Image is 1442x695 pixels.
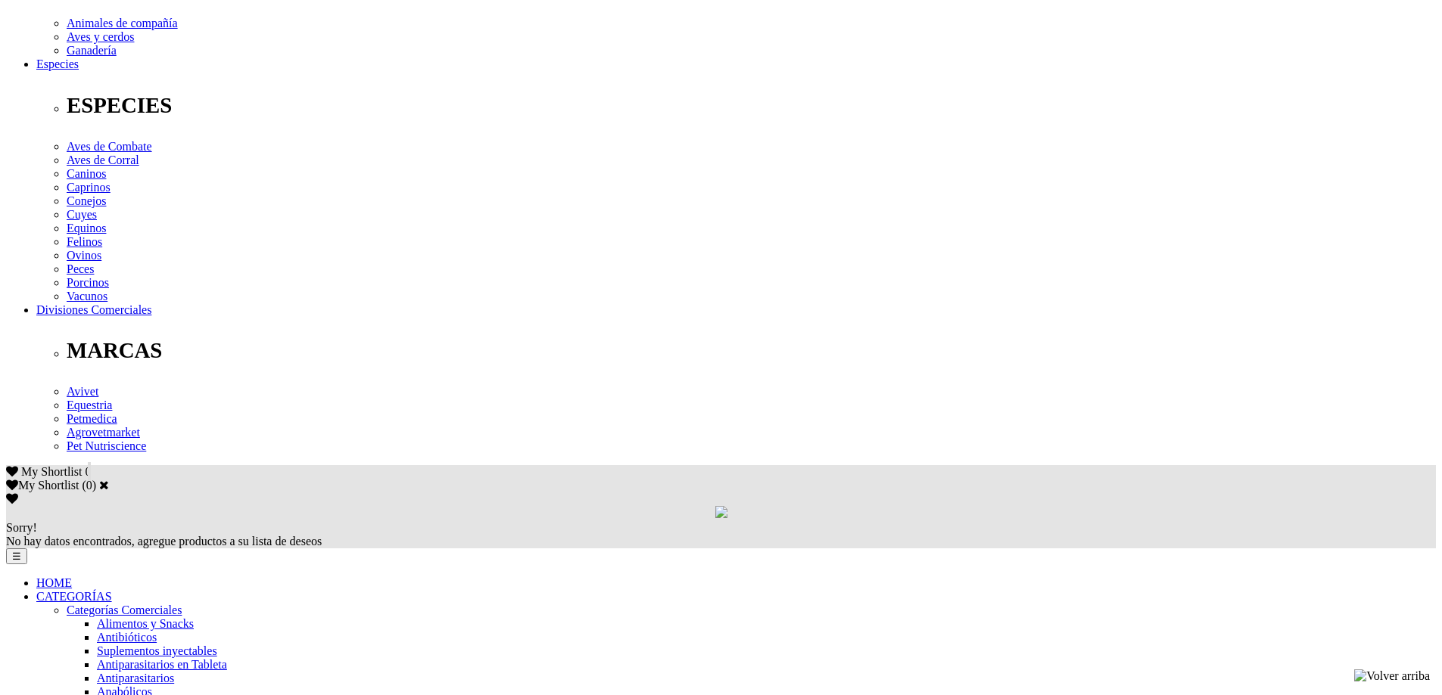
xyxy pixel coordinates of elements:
[67,93,1436,118] p: ESPECIES
[67,262,94,275] a: Peces
[82,479,96,492] span: ( )
[85,465,91,478] span: 0
[6,548,27,564] button: ☰
[6,521,1436,548] div: No hay datos encontrados, agregue productos a su lista de deseos
[67,181,111,194] a: Caprinos
[67,426,140,439] a: Agrovetmarket
[67,194,106,207] a: Conejos
[67,30,134,43] a: Aves y cerdos
[67,154,139,166] a: Aves de Corral
[1354,669,1430,683] img: Volver arriba
[715,506,727,518] img: loading.gif
[99,479,109,491] a: Cerrar
[67,235,102,248] a: Felinos
[67,140,152,153] a: Aves de Combate
[67,412,117,425] a: Petmedica
[6,521,37,534] span: Sorry!
[6,479,79,492] label: My Shortlist
[36,57,79,70] a: Especies
[67,208,97,221] a: Cuyes
[67,385,98,398] a: Avivet
[86,479,92,492] label: 0
[8,531,261,687] iframe: Brevo live chat
[21,465,82,478] span: My Shortlist
[36,303,151,316] a: Divisiones Comerciales
[67,439,146,452] a: Pet Nutriscience
[67,338,1436,363] p: MARCAS
[67,249,101,262] a: Ovinos
[67,17,178,29] a: Animales de compañía
[67,44,117,57] a: Ganadería
[67,290,107,303] a: Vacunos
[67,167,106,180] a: Caninos
[67,399,112,411] a: Equestria
[67,276,109,289] a: Porcinos
[67,222,106,234] a: Equinos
